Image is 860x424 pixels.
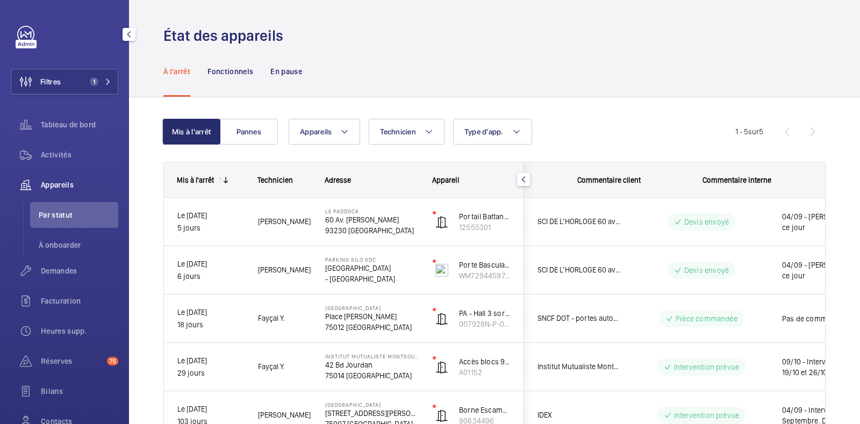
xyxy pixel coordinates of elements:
p: Parking Silo SDC [325,256,419,263]
p: Le [DATE] [177,306,244,319]
p: En pause [270,66,302,77]
span: SNCF DOT - portes automatiques [537,312,620,325]
span: 1 - 5 5 [735,128,763,135]
p: Devis envoyé [684,265,729,276]
p: Portail Battant Sortie [459,211,511,222]
p: 93230 [GEOGRAPHIC_DATA] [325,225,419,236]
h1: État des appareils [163,26,290,46]
span: Filtres [40,76,61,87]
p: Borne Escamotable Côté Grande Portes [459,405,511,415]
span: Appareils [300,127,332,136]
p: 75014 [GEOGRAPHIC_DATA] [325,370,419,381]
span: À onboarder [39,240,118,250]
p: Le [DATE] [177,403,244,415]
button: Pannes [220,119,278,145]
p: Porte Basculante Sortie (droite int) [459,260,511,270]
span: Type d'app. [464,127,504,136]
p: Intervention prévue [674,362,739,372]
p: Place [PERSON_NAME] [325,311,419,322]
span: [PERSON_NAME] [258,409,311,421]
p: 18 jours [177,319,244,331]
p: WM72944597 - #11477852 [459,270,511,281]
p: Le [DATE] [177,258,244,270]
p: À l'arrêt [163,66,190,77]
button: Technicien [369,119,445,145]
p: 75012 [GEOGRAPHIC_DATA] [325,322,419,333]
img: automatic_door.svg [435,215,448,228]
img: automatic_door.svg [435,409,448,422]
div: Appareil [432,176,511,184]
span: [PERSON_NAME] [258,215,311,228]
span: Adresse [325,176,351,184]
p: 007928N-P-0-14-0-11 [459,319,511,329]
p: Devis envoyé [684,217,729,227]
span: [PERSON_NAME] [258,264,311,276]
div: Mis à l'arrêt [177,176,214,184]
span: Facturation [41,296,118,306]
p: PA - Hall 3 sortie Objet trouvé et consigne (ex PA11) [459,308,511,319]
span: Commentaire interne [703,176,771,184]
img: automatic_door.svg [435,361,448,373]
p: 29 jours [177,367,244,379]
span: 75 [107,357,118,365]
p: Accès blocs 9,10,11 - BESAM Power Swing - Battante 2 portes [459,356,511,367]
p: A01152 [459,367,511,378]
p: Le [DATE] [177,355,244,367]
span: Fayçal Y. [258,312,311,325]
button: Appareils [289,119,360,145]
span: Appareils [41,179,118,190]
span: Fayçal Y. [258,361,311,373]
p: [GEOGRAPHIC_DATA] [325,263,419,274]
img: tilting_door.svg [435,264,448,277]
span: Tableau de bord [41,119,118,130]
span: 1 [90,77,98,86]
p: Institut Mutualiste Montsouris [325,353,419,360]
span: SCI DE L’HORLOGE 60 av [PERSON_NAME] 93320 [GEOGRAPHIC_DATA] [537,264,620,276]
span: Institut Mutualiste Montsouris [537,361,620,373]
span: Heures supp. [41,326,118,336]
p: Le [DATE] [177,210,244,222]
span: Bilans [41,386,118,397]
p: Le Paddock [325,208,419,214]
p: 6 jours [177,270,244,283]
p: 5 jours [177,222,244,234]
button: Type d'app. [453,119,532,145]
span: Technicien [380,127,416,136]
p: [GEOGRAPHIC_DATA] [325,305,419,311]
span: sur [748,127,759,136]
span: SCI DE L’HORLOGE 60 av [PERSON_NAME] 93320 [GEOGRAPHIC_DATA] [537,215,620,228]
p: 60 Av. [PERSON_NAME] [325,214,419,225]
span: Technicien [257,176,293,184]
p: Fonctionnels [207,66,253,77]
span: Demandes [41,265,118,276]
button: Filtres1 [11,69,118,95]
img: automatic_door.svg [435,312,448,325]
p: Intervention prévue [674,410,739,421]
span: Par statut [39,210,118,220]
span: IDEX [537,409,620,421]
p: [GEOGRAPHIC_DATA] [325,401,419,408]
span: Activités [41,149,118,160]
button: Mis à l'arrêt [162,119,220,145]
span: Réserves [41,356,103,366]
p: 42 Bd Jourdan [325,360,419,370]
p: Pièce commandée [676,313,737,324]
p: 12555301 [459,222,511,233]
span: Commentaire client [577,176,641,184]
p: - [GEOGRAPHIC_DATA] [325,274,419,284]
p: [STREET_ADDRESS][PERSON_NAME] [325,408,419,419]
